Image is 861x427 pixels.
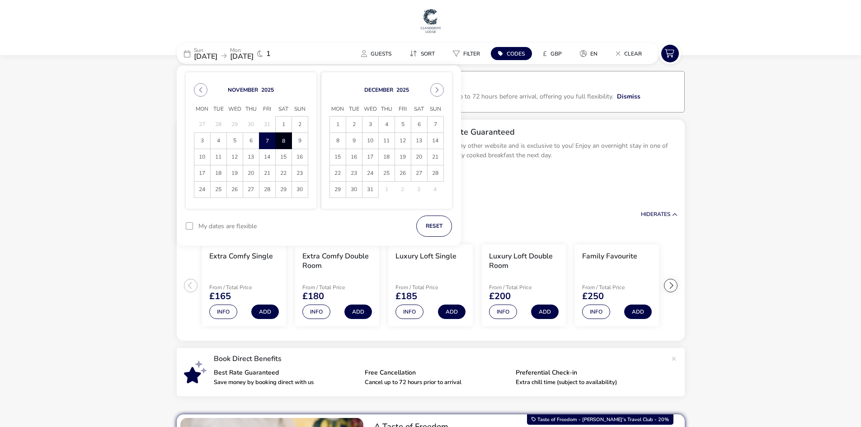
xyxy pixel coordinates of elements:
[395,117,411,132] span: 5
[374,141,678,160] p: This offer is not available on any other website and is exclusive to you! Enjoy an overnight stay...
[427,103,443,116] span: Sun
[275,149,292,165] td: 15
[489,252,559,271] h3: Luxury Loft Double Room
[378,165,395,182] td: 25
[395,182,411,198] td: 2
[537,416,669,423] span: Taste of Freedom - [PERSON_NAME]'s Travel Club - 20%
[362,149,378,165] span: 17
[226,133,243,149] td: 5
[641,211,678,217] button: HideRates
[186,72,452,209] div: Choose Date
[198,223,257,230] label: My dates are flexible
[259,103,275,116] span: Fri
[346,149,362,165] td: 16
[330,165,346,181] span: 22
[194,149,210,165] td: 10
[395,133,411,149] td: 12
[346,117,362,132] span: 2
[276,182,292,197] span: 29
[402,47,442,60] button: Sort
[261,86,274,94] button: Choose Year
[330,149,346,165] span: 15
[302,305,330,319] button: Info
[489,285,553,290] p: From / Total Price
[411,149,427,165] td: 20
[194,47,217,53] p: Sun
[379,149,395,165] span: 18
[543,49,547,58] i: £
[302,252,372,271] h3: Extra Comfy Double Room
[362,182,378,197] span: 31
[362,133,378,149] td: 10
[378,117,395,133] td: 4
[582,305,610,319] button: Info
[302,285,367,290] p: From / Total Price
[346,182,362,198] td: 30
[210,182,226,198] td: 25
[276,165,292,181] span: 22
[329,165,346,182] td: 22
[379,165,395,181] span: 25
[330,133,346,149] span: 8
[227,182,243,197] span: 26
[243,133,259,149] td: 6
[536,47,569,60] button: £GBP
[362,165,378,181] span: 24
[275,182,292,198] td: 29
[243,165,259,182] td: 20
[292,117,308,132] span: 2
[367,120,685,183] div: Best Available B&B Rate GuaranteedThis offer is not available on any other website and is exclusi...
[516,380,659,385] p: Extra chill time (subject to availability)
[211,149,226,165] span: 11
[177,43,312,64] div: Sun[DATE]Mon[DATE]1
[641,211,654,218] span: Hide
[378,149,395,165] td: 18
[194,182,210,197] span: 24
[590,50,598,57] span: en
[346,103,362,116] span: Tue
[276,117,292,132] span: 1
[230,47,254,53] p: Mon
[365,380,508,385] p: Cancel up to 72 hours prior to arrival
[446,47,487,60] button: Filter
[531,305,559,319] button: Add
[402,47,446,60] naf-pibe-menu-bar-item: Sort
[463,50,480,57] span: Filter
[329,117,346,133] td: 1
[396,86,409,94] button: Choose Year
[292,165,308,182] td: 23
[259,117,275,133] td: 31
[346,133,362,149] td: 9
[346,117,362,133] td: 2
[275,117,292,133] td: 1
[354,47,399,60] button: Guests
[209,252,273,261] h3: Extra Comfy Single
[194,165,210,182] td: 17
[428,133,443,149] span: 14
[395,103,411,116] span: Fri
[364,86,393,94] button: Choose Month
[582,292,604,301] span: £250
[362,149,378,165] td: 17
[211,182,226,197] span: 25
[214,380,358,385] p: Save money by booking direct with us
[243,165,259,181] span: 20
[330,117,346,132] span: 1
[362,133,378,149] span: 10
[428,117,443,132] span: 7
[243,182,259,197] span: 27
[259,165,275,181] span: 21
[507,50,525,57] span: Codes
[516,370,659,376] p: Preferential Check-in
[211,165,226,181] span: 18
[624,50,642,57] span: Clear
[226,103,243,116] span: Wed
[209,305,237,319] button: Info
[209,292,231,301] span: £165
[251,305,279,319] button: Add
[344,305,372,319] button: Add
[260,133,275,149] span: 7
[608,47,649,60] button: Clear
